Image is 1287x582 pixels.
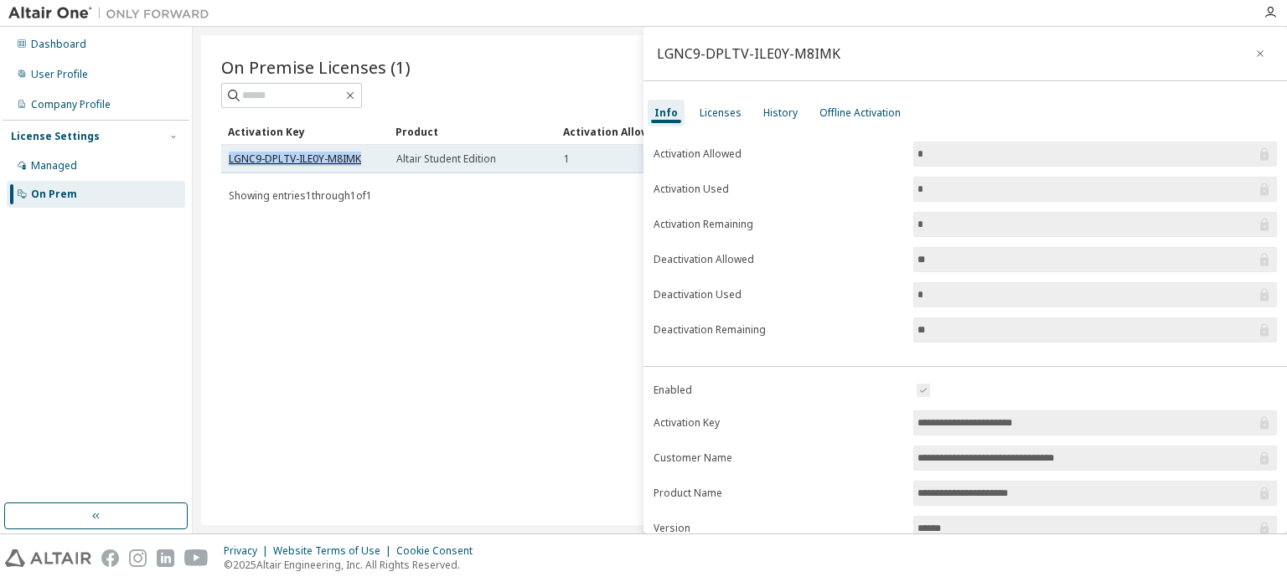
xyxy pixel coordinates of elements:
div: Product [395,118,550,145]
label: Product Name [654,487,903,500]
label: Deactivation Remaining [654,323,903,337]
label: Customer Name [654,451,903,465]
img: instagram.svg [129,549,147,567]
label: Activation Allowed [654,147,903,161]
a: LGNC9-DPLTV-ILE0Y-M8IMK [229,152,361,166]
div: On Prem [31,188,77,201]
div: History [763,106,798,120]
div: License Settings [11,130,100,143]
label: Deactivation Allowed [654,253,903,266]
label: Version [654,522,903,535]
div: LGNC9-DPLTV-ILE0Y-M8IMK [657,47,840,60]
div: Dashboard [31,38,86,51]
label: Activation Used [654,183,903,196]
div: Website Terms of Use [273,544,396,558]
div: Privacy [224,544,273,558]
label: Activation Remaining [654,218,903,231]
img: Altair One [8,5,218,22]
img: linkedin.svg [157,549,174,567]
span: Altair Student Edition [396,152,496,166]
div: Offline Activation [819,106,901,120]
div: Licenses [700,106,742,120]
p: © 2025 Altair Engineering, Inc. All Rights Reserved. [224,558,483,572]
div: Managed [31,159,77,173]
img: altair_logo.svg [5,549,91,567]
div: Info [654,106,678,120]
span: On Premise Licenses (1) [221,55,411,79]
div: Cookie Consent [396,544,483,558]
div: User Profile [31,68,88,81]
div: Activation Allowed [563,118,717,145]
span: 1 [564,152,570,166]
span: Showing entries 1 through 1 of 1 [229,188,372,203]
div: Company Profile [31,98,111,111]
img: youtube.svg [184,549,209,567]
img: facebook.svg [101,549,119,567]
div: Activation Key [228,118,382,145]
label: Deactivation Used [654,288,903,301]
label: Activation Key [654,416,903,430]
label: Enabled [654,384,903,397]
